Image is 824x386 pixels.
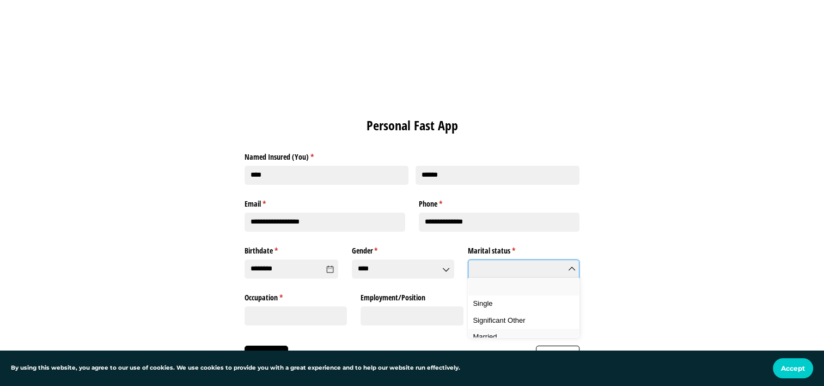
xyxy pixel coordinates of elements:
button: Accept [773,358,813,378]
input: Last [416,166,579,185]
span: Significant Other [473,316,525,325]
p: By using this website, you agree to our use of cookies. We use cookies to provide you with a grea... [11,364,460,373]
label: Gender [352,242,454,256]
label: Birthdate [245,242,338,256]
label: Email [245,195,405,209]
input: First [245,166,408,185]
span: Save [552,349,564,361]
h1: Personal Fast App [245,116,579,135]
label: Occupation [245,289,347,303]
span: Single [473,299,492,309]
button: Submit [245,346,288,365]
label: Employment/​Position [361,289,463,303]
span: Accept [781,364,805,372]
span: Submit [257,349,276,361]
span: Married [473,332,497,342]
label: Phone [419,195,579,209]
label: Marital status [468,242,579,256]
button: Save [536,346,579,365]
legend: Named Insured (You) [245,148,579,162]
